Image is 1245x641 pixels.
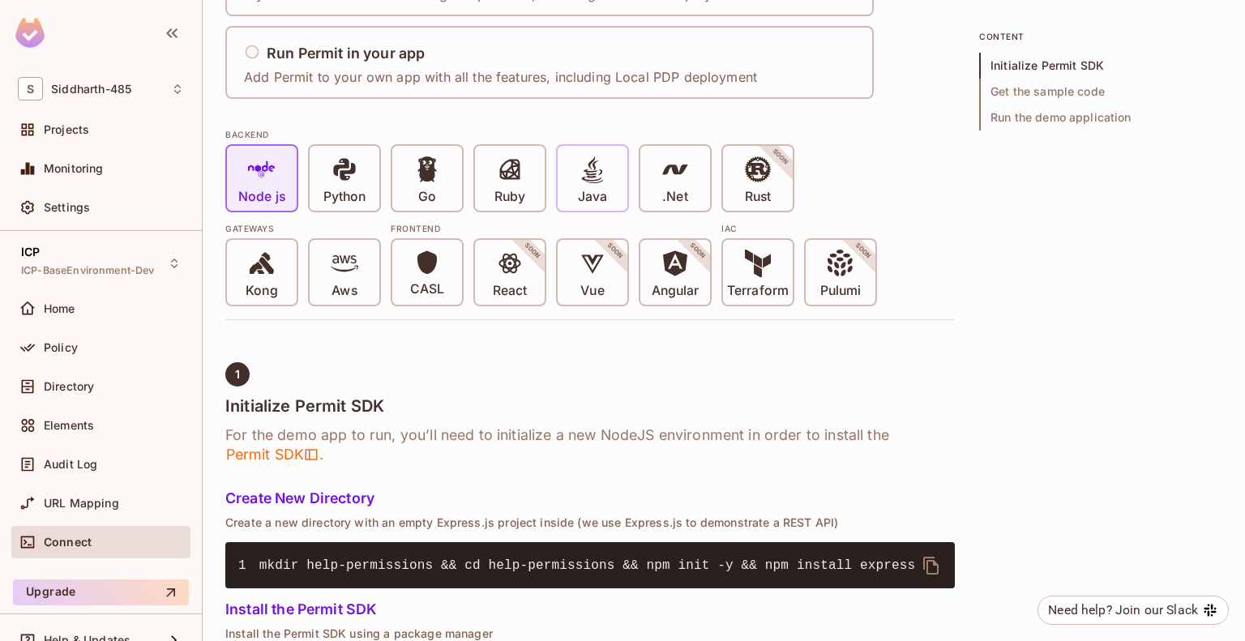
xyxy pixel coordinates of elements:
[44,458,97,471] span: Audit Log
[44,536,92,549] span: Connect
[494,189,525,205] p: Ruby
[820,283,861,299] p: Pulumi
[578,189,607,205] p: Java
[721,222,877,235] div: IAC
[15,18,45,48] img: SReyMgAAAABJRU5ErkJggg==
[225,425,955,464] h6: For the demo app to run, you’ll need to initialize a new NodeJS environment in order to install t...
[44,302,75,315] span: Home
[979,30,1222,43] p: content
[267,45,425,62] h5: Run Permit in your app
[584,220,647,283] span: SOON
[662,189,687,205] p: .Net
[912,546,951,585] button: delete
[391,222,712,235] div: Frontend
[225,627,955,640] p: Install the Permit SDK using a package manager
[745,189,771,205] p: Rust
[1048,600,1198,620] div: Need help? Join our Slack
[44,201,90,214] span: Settings
[225,445,319,464] span: Permit SDK
[832,220,895,283] span: SOON
[410,281,444,297] p: CASL
[44,162,104,175] span: Monitoring
[225,516,955,529] p: Create a new directory with an empty Express.js project inside (we use Express.js to demonstrate ...
[727,283,789,299] p: Terraform
[18,77,43,100] span: S
[13,579,189,605] button: Upgrade
[580,283,604,299] p: Vue
[666,220,729,283] span: SOON
[652,283,700,299] p: Angular
[493,283,527,299] p: React
[21,246,40,259] span: ICP
[246,283,277,299] p: Kong
[44,419,94,432] span: Elements
[259,558,915,573] span: mkdir help-permissions && cd help-permissions && npm init -y && npm install express
[225,601,955,617] h5: Install the Permit SDK
[238,189,285,205] p: Node js
[238,556,259,575] span: 1
[501,220,564,283] span: SOON
[225,128,955,141] div: BACKEND
[225,396,955,416] h4: Initialize Permit SDK
[323,189,366,205] p: Python
[979,105,1222,130] span: Run the demo application
[51,83,131,96] span: Workspace: Siddharth-485
[418,189,436,205] p: Go
[979,53,1222,79] span: Initialize Permit SDK
[225,490,955,506] h5: Create New Directory
[44,380,94,393] span: Directory
[749,126,812,189] span: SOON
[235,368,240,381] span: 1
[44,497,119,510] span: URL Mapping
[44,341,78,354] span: Policy
[44,123,89,136] span: Projects
[21,264,154,277] span: ICP-BaseEnvironment-Dev
[244,68,757,86] p: Add Permit to your own app with all the features, including Local PDP deployment
[332,283,357,299] p: Aws
[225,222,381,235] div: Gateways
[979,79,1222,105] span: Get the sample code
